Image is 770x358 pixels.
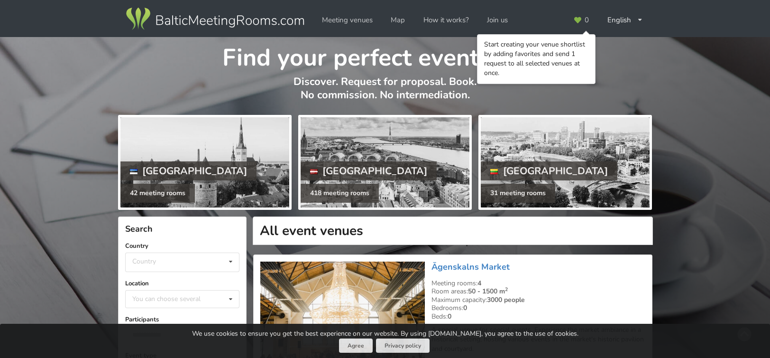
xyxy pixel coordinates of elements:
a: [GEOGRAPHIC_DATA] 418 meeting rooms [298,115,472,210]
div: 418 meeting rooms [301,184,379,203]
a: How it works? [417,11,476,29]
strong: 0 [448,312,451,321]
a: Map [384,11,412,29]
label: Location [125,279,239,288]
div: Room areas: [431,287,645,296]
div: Meeting rooms: [431,279,645,288]
span: Search [125,223,153,235]
a: [GEOGRAPHIC_DATA] 42 meeting rooms [118,115,292,210]
strong: 4 [477,279,481,288]
a: Meeting venues [315,11,379,29]
div: 42 meeting rooms [120,184,195,203]
div: Maximum capacity: [431,296,645,304]
div: [GEOGRAPHIC_DATA] [301,161,437,180]
p: Discover. Request for proposal. Book. No commission. No intermediation. [118,75,652,112]
a: Privacy policy [376,339,430,353]
img: Baltic Meeting Rooms [124,6,306,32]
div: [GEOGRAPHIC_DATA] [120,161,257,180]
div: Country [132,257,156,265]
sup: 2 [505,286,508,293]
strong: 3000 people [487,295,525,304]
label: Participants [125,315,239,324]
button: Agree [339,339,373,353]
span: 0 [585,17,589,24]
strong: 50 - 1500 m [468,287,508,296]
h1: Find your perfect event space [118,37,652,73]
div: Start creating your venue shortlist by adding favorites and send 1 request to all selected venues... [484,40,588,78]
div: [GEOGRAPHIC_DATA] [481,161,617,180]
a: Āgenskalns Market [431,261,510,273]
div: Beds: [431,312,645,321]
label: Country [125,241,239,251]
a: [GEOGRAPHIC_DATA] 31 meeting rooms [478,115,652,210]
div: You can choose several [130,293,222,304]
div: 31 meeting rooms [481,184,555,203]
div: Bedrooms: [431,304,645,312]
h1: All event venues [253,217,653,245]
a: Join us [480,11,514,29]
div: English [601,11,650,29]
strong: 0 [463,303,467,312]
